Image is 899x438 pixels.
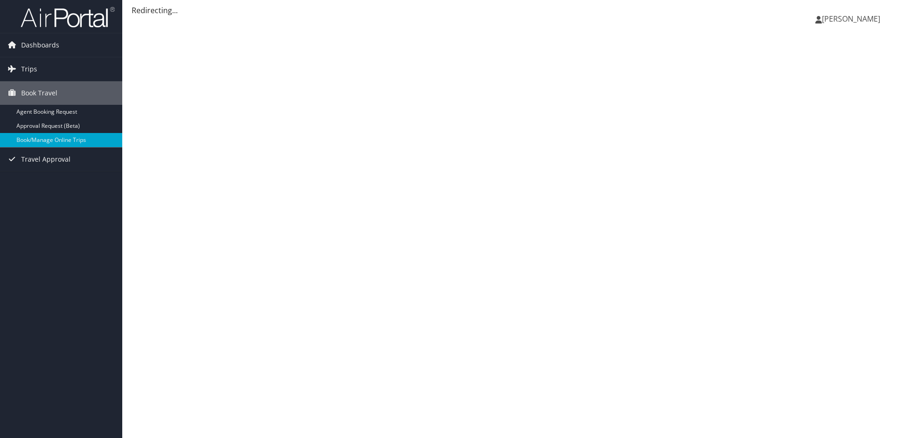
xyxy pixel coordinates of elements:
[132,5,890,16] div: Redirecting...
[21,81,57,105] span: Book Travel
[21,57,37,81] span: Trips
[21,33,59,57] span: Dashboards
[815,5,890,33] a: [PERSON_NAME]
[21,6,115,28] img: airportal-logo.png
[822,14,880,24] span: [PERSON_NAME]
[21,148,71,171] span: Travel Approval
